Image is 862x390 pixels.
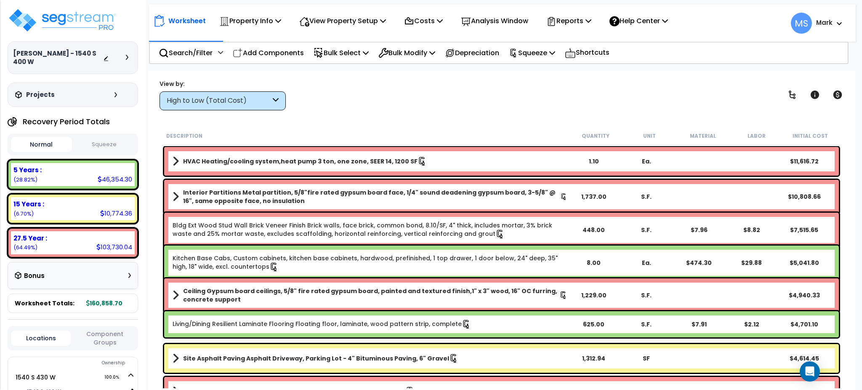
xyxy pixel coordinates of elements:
div: 46,354.30 [98,175,132,184]
p: Search/Filter [159,47,213,59]
p: Depreciation [445,47,499,59]
div: Ea. [620,259,673,267]
b: HVAC Heating/cooling system,heat pump 3 ton, one zone, SEER 14, 1200 SF [183,157,418,166]
p: Help Center [609,15,668,27]
div: SF [620,354,673,363]
b: 160,858.70 [86,299,122,307]
div: $474.30 [673,259,725,267]
div: High to Low (Total Cost) [167,96,271,106]
div: Depreciation [440,43,504,63]
a: Assembly Title [173,188,567,205]
div: 1.10 [567,157,620,166]
div: 10,774.36 [100,209,132,218]
div: Ownership [25,358,138,368]
small: 28.816781436129972% [13,176,37,183]
b: 27.5 Year : [13,234,47,243]
p: Squeeze [509,47,555,59]
button: Normal [11,137,72,152]
div: Add Components [228,43,309,63]
small: Labor [748,133,766,139]
span: MS [791,13,812,34]
div: S.F. [620,192,673,201]
div: 448.00 [567,226,620,234]
small: Unit [643,133,655,139]
button: Squeeze [74,137,135,152]
div: 1,229.00 [567,291,620,299]
div: S.F. [620,320,673,329]
a: Assembly Title [173,353,567,364]
div: $7.96 [673,226,725,234]
b: Site Asphalt Paving Asphalt Driveway, Parking Lot - 4" Bituminous Paving, 6" Gravel [183,354,449,363]
div: $4,614.45 [778,354,830,363]
b: 15 Years : [13,200,44,208]
div: 103,730.04 [96,243,132,251]
p: Worksheet [168,15,206,27]
div: $8.82 [725,226,778,234]
span: Worksheet Totals: [15,299,74,307]
h4: Recovery Period Totals [23,118,110,126]
a: 1540 S 430 W 100.0% [16,373,56,382]
div: Shortcuts [560,43,614,63]
p: Reports [546,15,591,27]
small: Quantity [582,133,609,139]
a: Individual Item [173,254,567,272]
div: $4,701.10 [778,320,830,329]
p: Bulk Modify [378,47,435,59]
div: 1,312.94 [567,354,620,363]
div: $10,808.66 [778,192,830,201]
a: Individual Item [173,320,471,329]
span: 100.0% [104,372,127,382]
b: Mark [816,18,833,27]
small: Material [690,133,716,139]
button: Component Groups [75,329,135,347]
div: $5,041.80 [778,259,830,267]
p: Costs [404,15,443,27]
p: Shortcuts [565,47,609,59]
div: 1,737.00 [567,192,620,201]
div: $29.88 [725,259,778,267]
div: View by: [160,80,286,88]
p: Property Info [219,15,281,27]
div: $7.91 [673,320,725,329]
h3: Projects [26,91,55,99]
a: Assembly Title [173,287,567,304]
p: View Property Setup [299,15,386,27]
b: 5 Years : [13,166,42,174]
a: Individual Item [173,221,567,239]
div: 625.00 [567,320,620,329]
div: 8.00 [567,259,620,267]
h3: Bonus [24,272,45,280]
div: S.F. [620,291,673,299]
div: Ea. [620,157,673,166]
a: Assembly Title [173,155,567,167]
b: Ceiling Gypsum board ceilings, 5/8" fire rated gypsum board, painted and textured finish,1" x 3" ... [183,287,559,304]
small: Initial Cost [793,133,828,139]
div: S.F. [620,226,673,234]
small: Description [166,133,202,139]
small: 64.4851910403354% [13,244,37,251]
div: Open Intercom Messenger [800,361,820,382]
p: Analysis Window [461,15,528,27]
small: 6.6980275235346305% [13,210,34,217]
div: $11,616.72 [778,157,830,166]
p: Add Components [233,47,304,59]
p: Bulk Select [314,47,369,59]
div: $7,515.65 [778,226,830,234]
img: logo_pro_r.png [8,8,117,33]
div: $2.12 [725,320,778,329]
h3: [PERSON_NAME] - 1540 S 400 W [13,49,103,66]
b: Interior Partitions Metal partition, 5/8"fire rated gypsum board face, 1/4" sound deadening gypsu... [183,188,560,205]
button: Locations [11,331,71,346]
div: $4,940.33 [778,291,830,299]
